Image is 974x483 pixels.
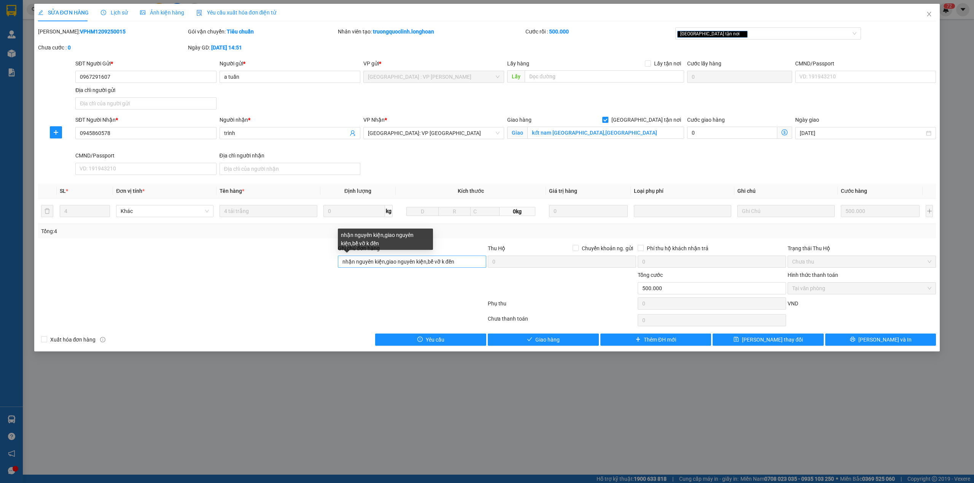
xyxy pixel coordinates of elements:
[781,129,788,135] span: dollar-circle
[535,335,560,344] span: Giao hàng
[75,116,216,124] div: SĐT Người Nhận
[33,11,175,19] strong: BIÊN NHẬN VẬN CHUYỂN BẢO AN EXPRESS
[926,11,932,17] span: close
[417,337,423,343] span: exclamation-circle
[406,207,439,216] input: D
[644,335,676,344] span: Thêm ĐH mới
[368,127,500,139] span: Phú Yên: VP Tuy Hòa
[918,4,940,25] button: Close
[795,117,819,123] label: Ngày giao
[734,184,838,199] th: Ghi chú
[487,315,637,328] div: Chưa thanh toán
[350,130,356,136] span: user-add
[788,300,798,307] span: VND
[38,10,43,15] span: edit
[188,43,336,52] div: Ngày GD:
[220,163,360,175] input: Địa chỉ của người nhận
[75,86,216,94] div: Địa chỉ người gửi
[344,188,371,194] span: Định lượng
[38,27,186,36] div: [PERSON_NAME]:
[363,117,385,123] span: VP Nhận
[635,337,641,343] span: plus
[101,10,128,16] span: Lịch sử
[507,127,527,139] span: Giao
[788,244,936,253] div: Trạng thái Thu Hộ
[841,188,867,194] span: Cước hàng
[841,205,920,217] input: 0
[50,129,62,135] span: plus
[795,59,936,68] div: CMND/Passport
[687,60,721,67] label: Cước lấy hàng
[227,29,254,35] b: Tiêu chuẩn
[47,335,99,344] span: Xuất hóa đơn hàng
[792,283,931,294] span: Tại văn phòng
[140,10,184,16] span: Ảnh kiện hàng
[687,71,792,83] input: Cước lấy hàng
[121,205,209,217] span: Khác
[600,334,711,346] button: plusThêm ĐH mới
[549,29,569,35] b: 500.000
[41,205,53,217] button: delete
[68,44,71,51] b: 0
[188,27,336,36] div: Gói vận chuyển:
[211,44,242,51] b: [DATE] 14:51
[38,10,89,16] span: SỬA ĐƠN HÀNG
[470,207,500,216] input: C
[220,205,317,217] input: VD: Bàn, Ghế
[338,229,433,250] div: nhận nguyên kiện,giao nguyên kiện,bể vỡ k đền
[458,188,484,194] span: Kích thước
[101,10,106,15] span: clock-circle
[438,207,471,216] input: R
[38,43,186,52] div: Chưa cước :
[426,335,444,344] span: Yêu cầu
[385,205,393,217] span: kg
[608,116,684,124] span: [GEOGRAPHIC_DATA] tận nơi
[75,97,216,110] input: Địa chỉ của người gửi
[792,256,931,267] span: Chưa thu
[338,27,524,36] div: Nhân viên tạo:
[51,30,160,59] span: [PHONE_NUMBER] - [DOMAIN_NAME]
[687,117,725,123] label: Cước giao hàng
[737,205,835,217] input: Ghi Chú
[549,205,628,217] input: 0
[368,71,500,83] span: Hà Nội : VP Hoàng Mai
[140,10,145,15] span: picture
[507,60,529,67] span: Lấy hàng
[488,245,505,251] span: Thu Hộ
[363,59,504,68] div: VP gửi
[507,117,532,123] span: Giao hàng
[858,335,912,344] span: [PERSON_NAME] và In
[527,337,532,343] span: check
[579,244,636,253] span: Chuyển khoản ng. gửi
[196,10,277,16] span: Yêu cầu xuất hóa đơn điện tử
[850,337,855,343] span: printer
[373,29,434,35] b: truongquoclinh.longhoan
[651,59,684,68] span: Lấy tận nơi
[525,27,674,36] div: Cước rồi :
[741,32,745,36] span: close
[527,127,684,139] input: Giao tận nơi
[507,70,525,83] span: Lấy
[500,207,535,216] span: 0kg
[220,151,360,160] div: Địa chỉ người nhận
[116,188,145,194] span: Đơn vị tính
[338,256,486,268] input: Ghi chú đơn hàng
[375,334,486,346] button: exclamation-circleYêu cầu
[825,334,936,346] button: printer[PERSON_NAME] và In
[788,272,838,278] label: Hình thức thanh toán
[713,334,824,346] button: save[PERSON_NAME] thay đổi
[644,244,711,253] span: Phí thu hộ khách nhận trả
[638,272,663,278] span: Tổng cước
[75,59,216,68] div: SĐT Người Gửi
[487,299,637,313] div: Phụ thu
[687,127,777,139] input: Cước giao hàng
[677,31,748,38] span: [GEOGRAPHIC_DATA] tận nơi
[926,205,933,217] button: plus
[220,59,360,68] div: Người gửi
[220,116,360,124] div: Người nhận
[220,188,244,194] span: Tên hàng
[60,188,66,194] span: SL
[41,227,376,235] div: Tổng: 4
[525,70,684,83] input: Dọc đường
[80,29,126,35] b: VPHM1209250015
